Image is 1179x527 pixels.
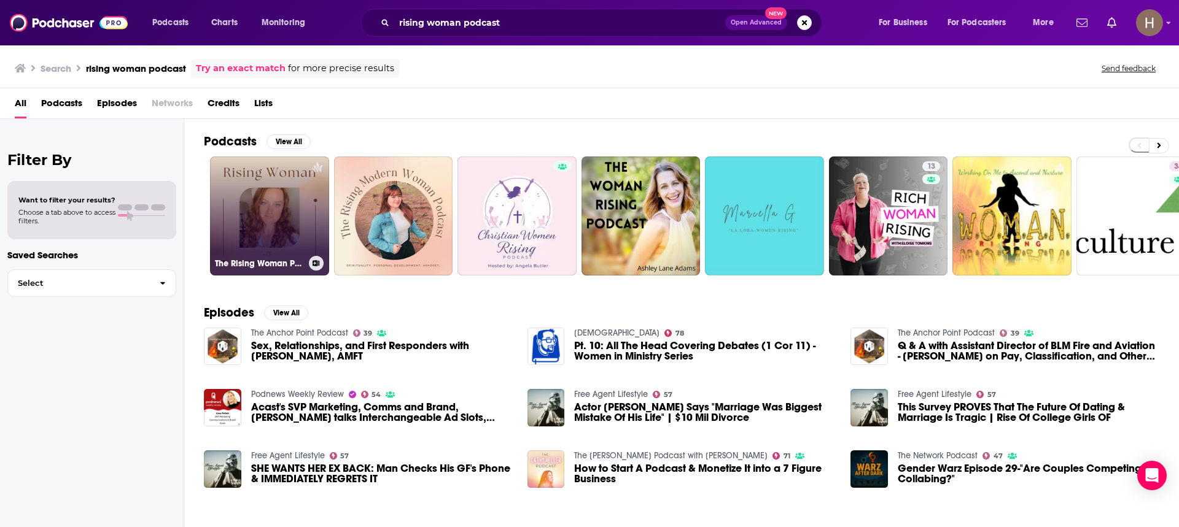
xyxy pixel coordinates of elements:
a: 57 [653,391,672,398]
a: Free Agent Lifestyle [898,389,971,399]
a: 47 [982,452,1003,460]
h3: rising woman podcast [86,63,186,74]
a: Pt. 10: All The Head Covering Debates (1 Cor 11) - Women in Ministry Series [574,340,836,361]
div: Search podcasts, credits, & more... [372,9,834,37]
a: All [15,93,26,118]
button: Select [7,269,176,297]
span: 39 [1011,331,1019,336]
button: open menu [940,13,1024,33]
span: 71 [784,453,790,459]
span: Logged in as hpoole [1136,9,1163,36]
span: New [765,7,787,19]
a: The Anchor Point Podcast [251,328,348,338]
button: View All [264,306,308,320]
a: SHE WANTS HER EX BACK: Man Checks His GF's Phone & IMMEDIATELY REGRETS IT [251,463,513,484]
a: Podnews Weekly Review [251,389,344,399]
span: Networks [152,93,193,118]
a: Show notifications dropdown [1072,12,1092,33]
a: The Network Podcast [898,450,978,461]
span: 57 [664,392,672,398]
img: Actor Clifton Powell Says "Marriage Was Biggest Mistake Of His Life" | $10 Mil Divorce [527,389,565,426]
span: Episodes [97,93,137,118]
span: 47 [994,453,1003,459]
input: Search podcasts, credits, & more... [394,13,725,33]
button: Send feedback [1098,63,1159,74]
img: Q & A with Assistant Director of BLM Fire and Aviation - Grant Beebe on Pay, Classification, and ... [850,328,888,365]
h2: Podcasts [204,134,257,149]
a: Podcasts [41,93,82,118]
span: Q & A with Assistant Director of BLM Fire and Aviation - [PERSON_NAME] on Pay, Classification, an... [898,340,1159,361]
img: User Profile [1136,9,1163,36]
span: 54 [372,392,381,398]
a: The Anchor Point Podcast [898,328,995,338]
a: 71 [772,452,790,460]
h3: Search [41,63,71,74]
button: open menu [870,13,943,33]
span: for more precise results [288,61,394,75]
a: Try an exact match [196,61,286,75]
span: 57 [987,392,996,398]
span: Acast's SVP Marketing, Comms and Brand, [PERSON_NAME] talks Interchangeable Ad Slots, Keyword and... [251,402,513,423]
a: Free Agent Lifestyle [574,389,648,399]
span: 57 [340,453,349,459]
button: open menu [253,13,321,33]
button: Open AdvancedNew [725,15,787,30]
a: 78 [664,329,684,337]
img: Sex, Relationships, and First Responders with Destiny Morris, AMFT [204,328,241,365]
span: Choose a tab above to access filters. [18,208,115,225]
a: Credits [208,93,239,118]
a: Q & A with Assistant Director of BLM Fire and Aviation - Grant Beebe on Pay, Classification, and ... [898,340,1159,361]
a: 39 [1000,329,1019,337]
a: EpisodesView All [204,305,308,320]
img: SHE WANTS HER EX BACK: Man Checks His GF's Phone & IMMEDIATELY REGRETS IT [204,450,241,488]
img: Podchaser - Follow, Share and Rate Podcasts [10,11,128,34]
a: 13 [829,156,948,275]
a: This Survey PROVES That The Future Of Dating & Marriage Is Tragic | Rise Of College Girls OF [898,402,1159,423]
a: 54 [361,391,381,398]
img: How to Start A Podcast & Monetize It into a 7 Figure Business [527,450,565,488]
a: Actor Clifton Powell Says "Marriage Was Biggest Mistake Of His Life" | $10 Mil Divorce [574,402,836,423]
a: The Cathy Heller Podcast with Cathy Heller [574,450,768,461]
span: Monitoring [262,14,305,31]
a: 13 [922,161,940,171]
span: Actor [PERSON_NAME] Says "Marriage Was Biggest Mistake Of His Life" | $10 Mil Divorce [574,402,836,423]
a: The Rising Woman Podcast [210,156,329,275]
a: Gender Warz Episode 29-"Are Couples Competing or Collabing?" [898,463,1159,484]
span: 39 [364,331,372,336]
button: open menu [144,13,204,33]
h2: Filter By [7,151,176,169]
div: Open Intercom Messenger [1137,461,1167,490]
a: How to Start A Podcast & Monetize It into a 7 Figure Business [574,463,836,484]
img: Acast's SVP Marketing, Comms and Brand, Lizzy Pollott talks Interchangeable Ad Slots, Keyword and... [204,389,241,426]
a: Sex, Relationships, and First Responders with Destiny Morris, AMFT [251,340,513,361]
span: Charts [211,14,238,31]
span: 13 [927,161,935,173]
button: Show profile menu [1136,9,1163,36]
span: Want to filter your results? [18,196,115,204]
img: This Survey PROVES That The Future Of Dating & Marriage Is Tragic | Rise Of College Girls OF [850,389,888,426]
h3: The Rising Woman Podcast [215,258,304,269]
button: View All [267,134,311,149]
span: Select [8,279,150,287]
span: More [1033,14,1054,31]
a: Free Agent Lifestyle [251,450,325,461]
p: Saved Searches [7,249,176,261]
span: 78 [675,331,684,336]
a: 57 [330,452,349,460]
img: Gender Warz Episode 29-"Are Couples Competing or Collabing?" [850,450,888,488]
